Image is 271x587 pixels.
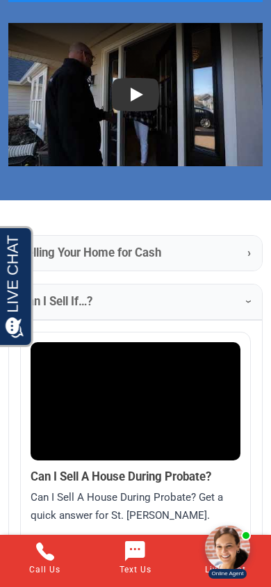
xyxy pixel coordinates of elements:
span: › [242,300,257,304]
a: Live Chat [181,535,271,580]
iframe: To enrich screen reader interactions, please activate Accessibility in Grammarly extension settings [188,510,257,580]
b: Can I Sell If…? [20,294,92,309]
b: Selling Your Home for Cash [20,246,161,261]
a: Text Us [90,535,181,580]
span: Live Chat [184,565,268,574]
span: Call Us [3,565,87,574]
summary: Can I Sell If…? › [9,284,262,320]
summary: Selling Your Home for Cash › [9,236,262,271]
p: Can I Sell A House During Probate? Get a quick answer for St. [PERSON_NAME]. [31,489,240,525]
iframe: Can I Sell A House During Probate? [31,342,240,460]
span: Text Us [94,565,177,574]
span: › [247,246,251,261]
span: Opens a chat window [34,11,112,29]
h3: Can I Sell A House During Probate? [31,469,240,485]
